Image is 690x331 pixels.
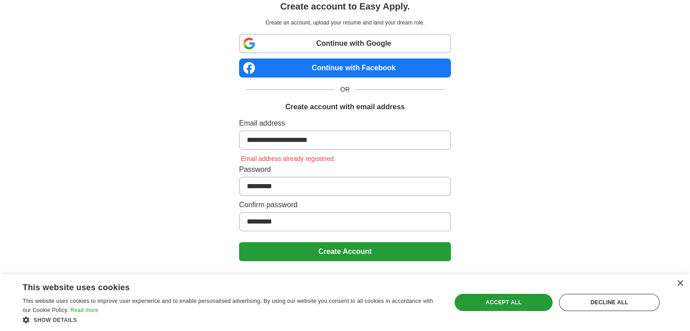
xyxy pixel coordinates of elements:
button: Create Account [239,242,451,261]
div: Close [676,280,683,287]
p: Create an account, upload your resume and land your dream role. [241,19,449,27]
div: Show details [23,315,439,324]
span: This website uses cookies to improve user experience and to enable personalised advertising. By u... [23,298,433,313]
span: Show details [34,317,77,323]
a: Continue with Facebook [239,58,451,78]
span: OR [335,85,355,94]
label: Email address [239,118,451,129]
div: This website uses cookies [23,279,416,293]
h1: Create account with email address [285,102,405,112]
div: Decline all [559,294,660,311]
label: Confirm password [239,200,451,210]
a: Continue with Google [239,34,451,53]
label: Password [239,164,451,175]
span: Email address already registered. [239,155,338,162]
div: Accept all [455,294,553,311]
a: Read more, opens a new window [70,307,98,313]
